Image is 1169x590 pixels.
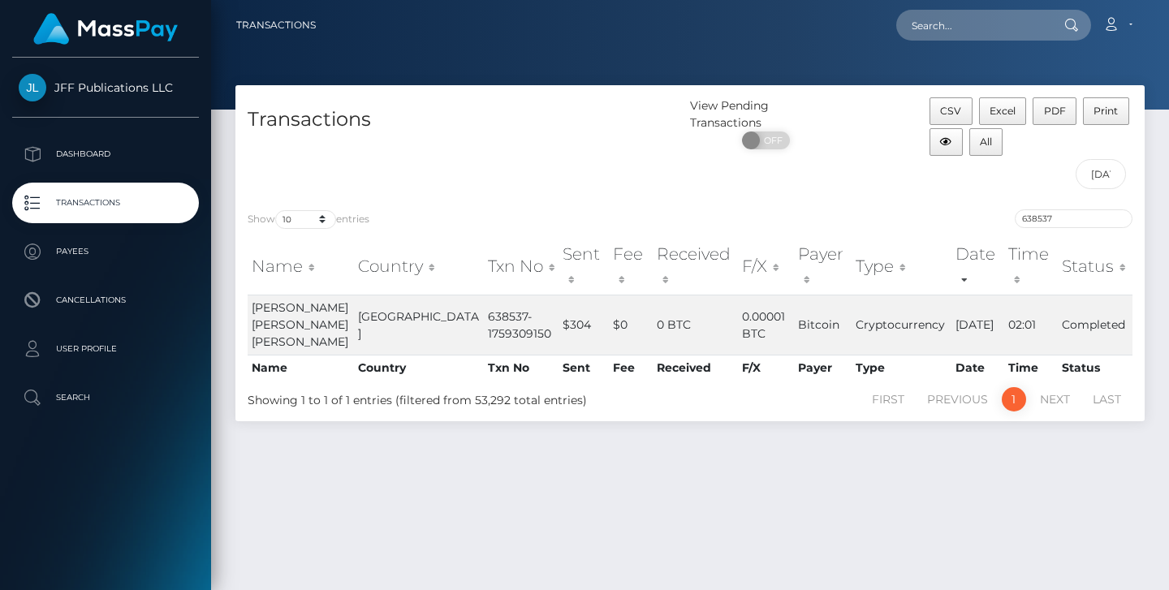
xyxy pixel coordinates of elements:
a: Payees [12,231,199,272]
a: Transactions [236,8,316,42]
td: [DATE] [951,295,1004,355]
input: Search transactions [1015,209,1132,228]
td: $304 [559,295,609,355]
div: View Pending Transactions [690,97,842,131]
th: Sent: activate to sort column ascending [559,238,609,295]
td: 0.00001 BTC [738,295,794,355]
p: Cancellations [19,288,192,312]
th: F/X: activate to sort column ascending [738,238,794,295]
td: 638537-1759309150 [484,295,559,355]
p: Payees [19,239,192,264]
th: Country: activate to sort column ascending [354,238,484,295]
span: All [980,136,992,148]
p: Transactions [19,191,192,215]
th: Status: activate to sort column ascending [1058,238,1132,295]
button: Column visibility [930,128,963,156]
th: Name: activate to sort column ascending [248,238,354,295]
p: Dashboard [19,142,192,166]
th: Date: activate to sort column ascending [951,238,1004,295]
th: Txn No: activate to sort column ascending [484,238,559,295]
span: Excel [990,105,1016,117]
span: CSV [940,105,961,117]
th: Payer [794,355,852,381]
td: Completed [1058,295,1132,355]
th: Received [653,355,738,381]
h4: Transactions [248,106,678,134]
button: All [969,128,1003,156]
select: Showentries [275,210,336,229]
th: F/X [738,355,794,381]
p: Search [19,385,192,410]
span: PDF [1044,105,1066,117]
input: Search... [896,10,1049,41]
a: User Profile [12,329,199,369]
p: User Profile [19,337,192,361]
th: Time: activate to sort column ascending [1004,238,1058,295]
th: Sent [559,355,609,381]
th: Type [852,355,951,381]
th: Date [951,355,1004,381]
td: [GEOGRAPHIC_DATA] [354,295,484,355]
th: Name [248,355,354,381]
input: Date filter [1076,159,1127,189]
div: Showing 1 to 1 of 1 entries (filtered from 53,292 total entries) [248,385,602,409]
span: OFF [751,131,792,149]
th: Received: activate to sort column ascending [653,238,738,295]
a: Dashboard [12,134,199,174]
th: Fee [609,355,653,381]
th: Fee: activate to sort column ascending [609,238,653,295]
a: Cancellations [12,280,199,321]
td: 02:01 [1004,295,1058,355]
span: Print [1094,105,1118,117]
th: Payer: activate to sort column ascending [794,238,852,295]
th: Status [1058,355,1132,381]
td: 0 BTC [653,295,738,355]
a: Search [12,377,199,418]
span: Bitcoin [798,317,839,332]
th: Country [354,355,484,381]
span: [PERSON_NAME] [PERSON_NAME] [PERSON_NAME] [252,300,348,349]
img: MassPay Logo [33,13,178,45]
button: CSV [930,97,973,125]
button: Excel [979,97,1027,125]
span: JFF Publications LLC [12,80,199,95]
label: Show entries [248,210,369,229]
img: JFF Publications LLC [19,74,46,101]
th: Time [1004,355,1058,381]
th: Txn No [484,355,559,381]
a: Transactions [12,183,199,223]
td: $0 [609,295,653,355]
th: Type: activate to sort column ascending [852,238,951,295]
td: Cryptocurrency [852,295,951,355]
button: Print [1083,97,1129,125]
a: 1 [1002,387,1026,411]
button: PDF [1033,97,1076,125]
